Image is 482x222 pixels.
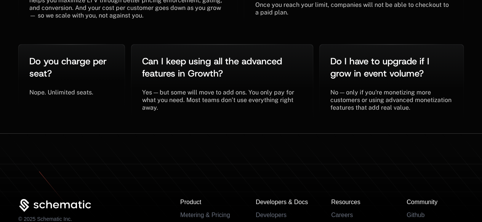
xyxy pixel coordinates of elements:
a: Metering & Pricing [180,212,230,218]
a: Careers [331,212,353,218]
h3: Developers & Docs [256,199,313,206]
a: Developers [256,212,287,218]
span: Once you reach your limit, companies will not be able to checkout to a paid plan. [255,1,450,16]
span: Do I have to upgrade if I grow in event volume? [330,55,432,80]
a: Github [407,212,424,218]
span: Can I keep using all the advanced features in Growth? [142,55,285,80]
span: No — only if you're monetizing more customers or using advanced monetization features that add re... [330,89,453,111]
h3: Community [407,199,464,206]
span: Yes — but some will move to add ons. You only pay for what you need. Most teams don’t use everyth... [142,89,296,111]
h3: Resources [331,199,388,206]
h3: Product [180,199,237,206]
span: Do you charge per seat? [29,55,109,80]
span: Nope. Unlimited seats. [29,89,93,96]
